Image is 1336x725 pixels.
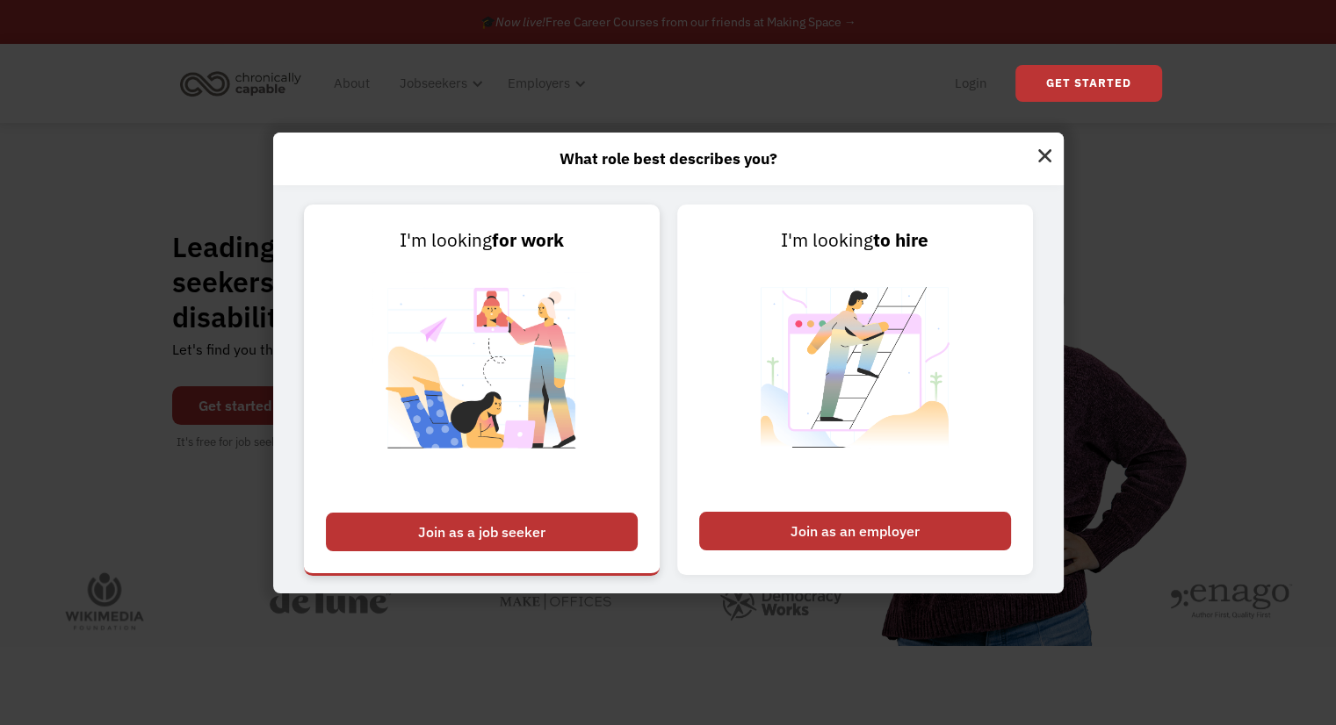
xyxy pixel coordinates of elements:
[677,205,1033,575] a: I'm lookingto hireJoin as an employer
[389,55,488,111] div: Jobseekers
[326,513,638,551] div: Join as a job seeker
[323,55,380,111] a: About
[326,226,638,255] div: I'm looking
[1015,65,1162,102] a: Get Started
[175,64,314,103] a: home
[873,228,928,252] strong: to hire
[699,226,1011,255] div: I'm looking
[372,255,591,503] img: Chronically Capable Personalized Job Matching
[560,148,777,169] strong: What role best describes you?
[492,228,564,252] strong: for work
[508,73,570,94] div: Employers
[304,205,660,575] a: I'm lookingfor workJoin as a job seeker
[497,55,591,111] div: Employers
[944,55,998,111] a: Login
[175,64,307,103] img: Chronically Capable logo
[400,73,467,94] div: Jobseekers
[699,512,1011,550] div: Join as an employer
